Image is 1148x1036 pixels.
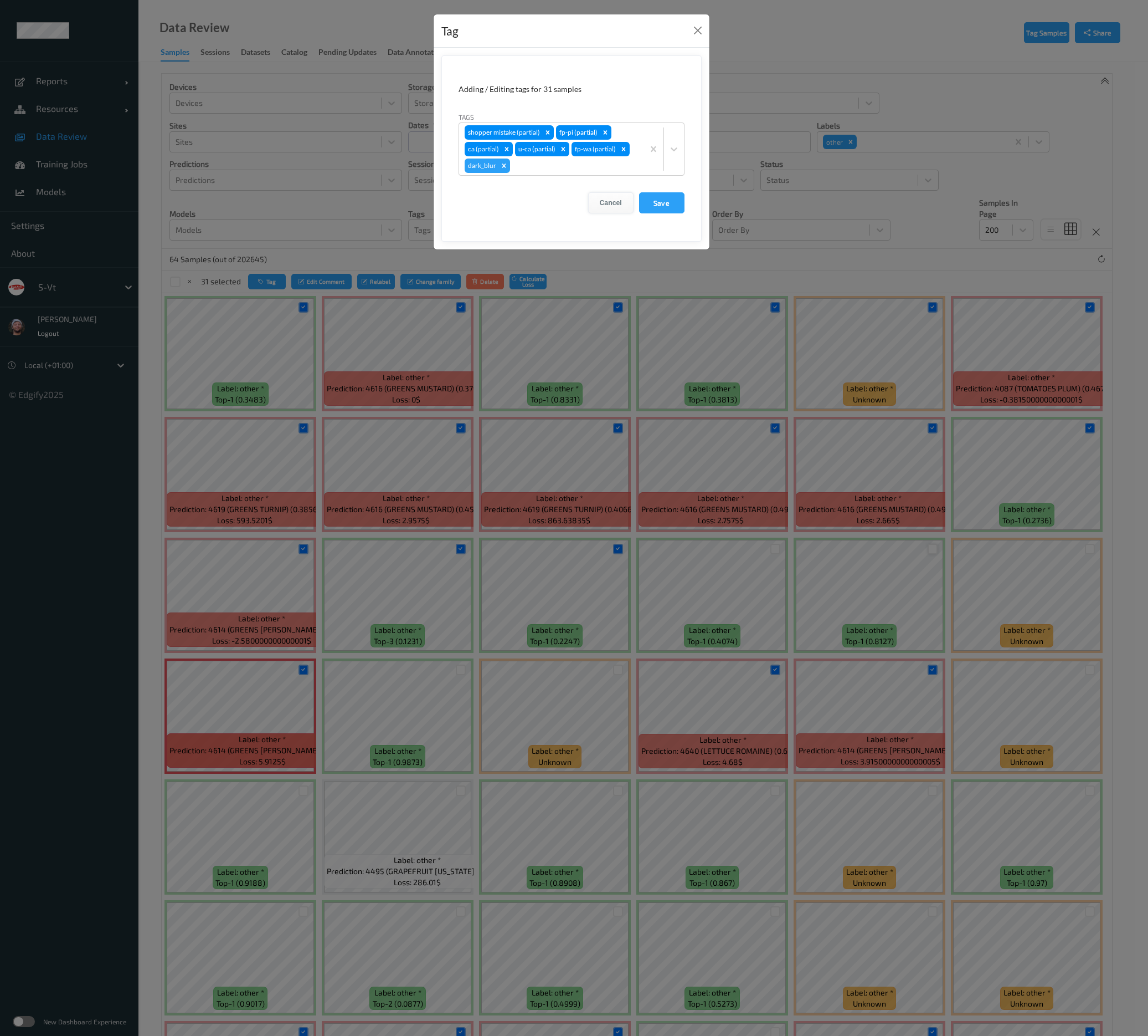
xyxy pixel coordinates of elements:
[515,142,557,156] div: u-ca (partial)
[588,192,634,213] button: Cancel
[572,142,617,156] div: fp-wa (partial)
[459,112,474,122] label: Tags
[459,84,684,95] div: Adding / Editing tags for 31 samples
[441,22,459,40] div: Tag
[498,159,510,173] div: Remove dark_blur
[557,142,569,156] div: Remove u-ca (partial)
[639,192,684,213] button: Save
[465,142,501,156] div: ca (partial)
[556,125,599,140] div: fp-pi (partial)
[465,159,498,173] div: dark_blur
[465,125,542,140] div: shopper mistake (partial)
[617,142,630,156] div: Remove fp-wa (partial)
[501,142,513,156] div: Remove ca (partial)
[542,125,554,140] div: Remove shopper mistake (partial)
[599,125,611,140] div: Remove fp-pi (partial)
[690,23,706,38] button: Close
